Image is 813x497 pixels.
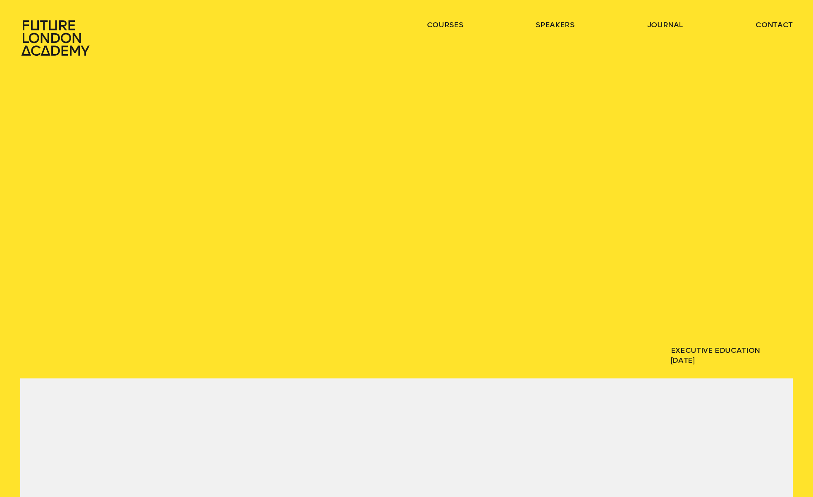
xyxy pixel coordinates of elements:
[756,20,793,30] a: contact
[536,20,574,30] a: speakers
[427,20,463,30] a: courses
[671,346,760,355] a: Executive Education
[671,355,793,365] span: [DATE]
[647,20,683,30] a: journal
